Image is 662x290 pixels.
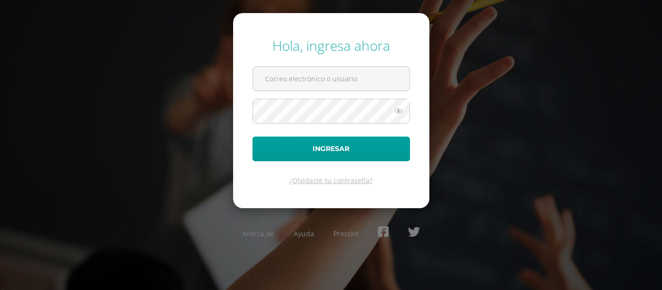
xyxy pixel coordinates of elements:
[333,229,359,238] a: Presskit
[252,137,410,161] button: Ingresar
[252,36,410,55] div: Hola, ingresa ahora
[294,229,314,238] a: Ayuda
[242,229,274,238] a: Acerca de
[289,176,373,185] a: ¿Olvidaste tu contraseña?
[253,67,410,91] input: Correo electrónico o usuario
